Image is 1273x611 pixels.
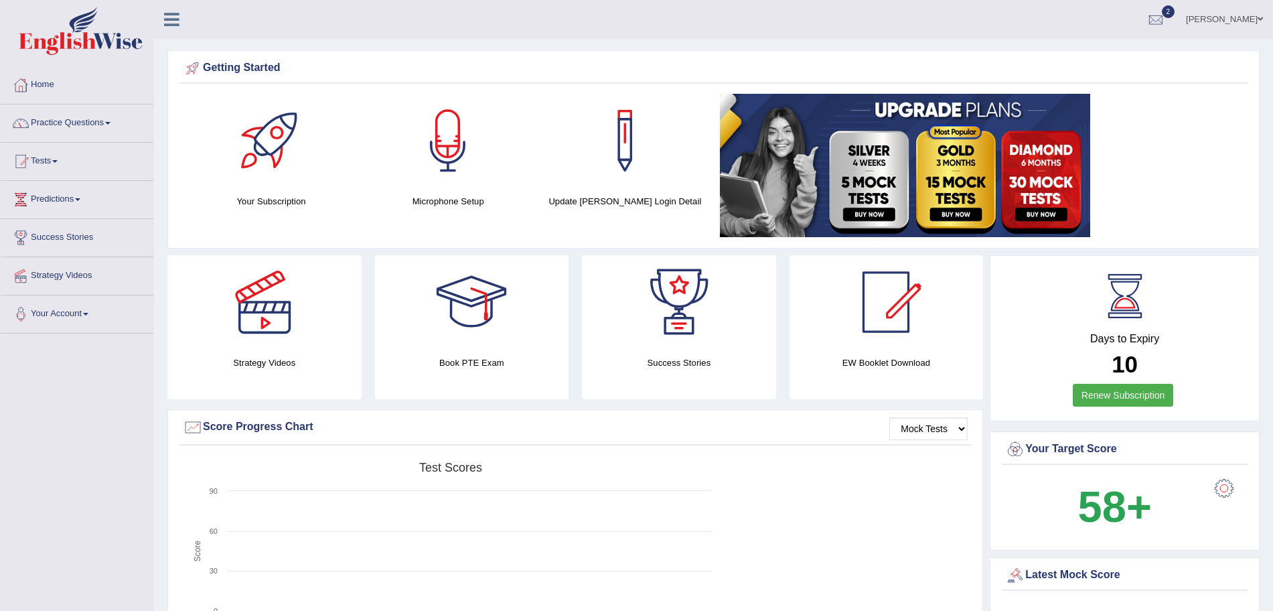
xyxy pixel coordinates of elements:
[720,94,1090,237] img: small5.jpg
[1073,384,1174,407] a: Renew Subscription
[193,541,202,562] tspan: Score
[1005,439,1244,460] div: Your Target Score
[582,356,776,370] h4: Success Stories
[183,417,968,437] div: Score Progress Chart
[1005,565,1244,586] div: Latest Mock Score
[366,194,530,208] h4: Microphone Setup
[210,527,218,535] text: 60
[1005,333,1244,345] h4: Days to Expiry
[210,567,218,575] text: 30
[1,181,153,214] a: Predictions
[790,356,984,370] h4: EW Booklet Download
[419,461,482,474] tspan: Test scores
[1,219,153,253] a: Success Stories
[1112,351,1138,377] b: 10
[1,66,153,100] a: Home
[1,143,153,176] a: Tests
[375,356,569,370] h4: Book PTE Exam
[543,194,706,208] h4: Update [PERSON_NAME] Login Detail
[190,194,353,208] h4: Your Subscription
[1162,5,1175,18] span: 2
[1078,482,1152,531] b: 58+
[1,295,153,329] a: Your Account
[1,257,153,291] a: Strategy Videos
[183,58,1244,78] div: Getting Started
[210,487,218,495] text: 90
[1,105,153,138] a: Practice Questions
[167,356,362,370] h4: Strategy Videos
